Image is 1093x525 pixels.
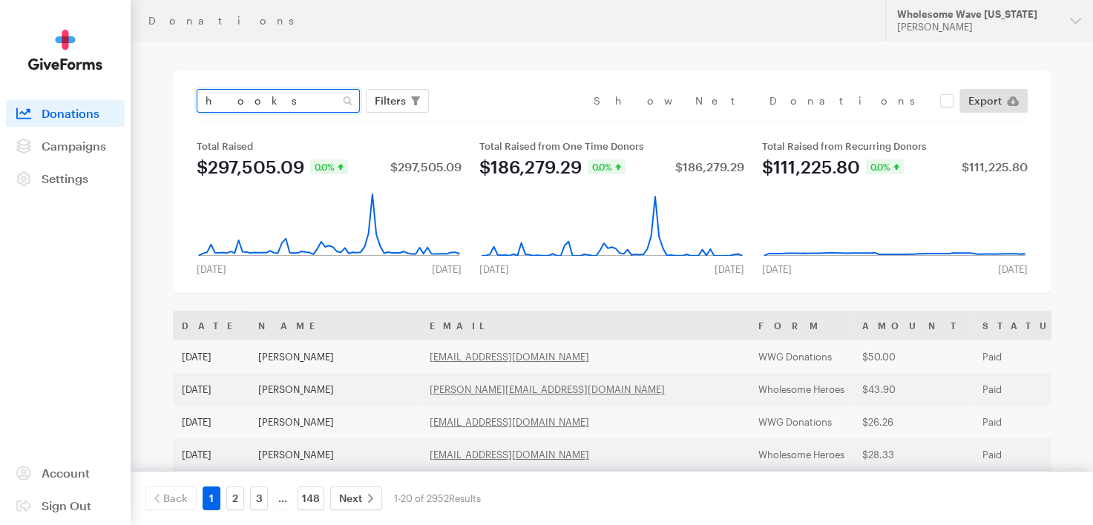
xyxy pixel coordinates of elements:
span: Results [449,492,481,504]
a: 2 [226,486,244,510]
a: Campaigns [6,133,125,159]
span: Sign Out [42,498,91,512]
span: Donations [42,106,99,120]
img: GiveForms [28,30,102,70]
td: [DATE] [173,438,249,471]
td: $43.90 [853,373,974,406]
span: Next [339,489,362,507]
td: $28.33 [853,438,974,471]
td: Wholesome Heroes [749,471,853,503]
div: $297,505.09 [197,158,304,176]
div: [DATE] [706,263,753,275]
td: Paid [974,340,1083,373]
td: [DATE] [173,373,249,406]
a: Account [6,460,125,486]
div: $111,225.80 [762,158,860,176]
a: 148 [298,486,324,510]
td: [DATE] [173,471,249,503]
span: Filters [375,92,406,110]
span: Export [968,92,1002,110]
td: WWG Donations [749,340,853,373]
a: Settings [6,165,125,192]
div: Total Raised from One Time Donors [479,140,744,152]
td: [PERSON_NAME] [249,438,421,471]
a: [PERSON_NAME][EMAIL_ADDRESS][DOMAIN_NAME] [430,383,665,395]
span: Campaigns [42,139,106,153]
div: 0.0% [866,159,904,174]
span: Settings [42,171,88,185]
td: Wholesome Heroes [749,438,853,471]
button: Filters [366,89,429,113]
td: [PERSON_NAME] [249,471,421,503]
input: Search Name & Email [197,89,360,113]
a: Donations [6,100,125,127]
div: [DATE] [470,263,518,275]
div: $186,279.29 [675,161,744,173]
th: Status [974,311,1083,340]
td: Paid [974,406,1083,438]
td: Paid [974,373,1083,406]
a: [EMAIL_ADDRESS][DOMAIN_NAME] [430,449,589,460]
div: Total Raised [197,140,462,152]
a: Next [330,486,382,510]
div: [DATE] [188,263,235,275]
div: 0.0% [310,159,348,174]
div: [DATE] [753,263,801,275]
th: Email [421,311,749,340]
a: Export [959,89,1028,113]
div: Total Raised from Recurring Donors [762,140,1027,152]
th: Form [749,311,853,340]
div: [PERSON_NAME] [897,21,1058,33]
div: $186,279.29 [479,158,582,176]
div: 0.0% [588,159,626,174]
th: Amount [853,311,974,340]
div: [DATE] [988,263,1036,275]
a: 3 [250,486,268,510]
a: [EMAIL_ADDRESS][DOMAIN_NAME] [430,351,589,363]
td: Wholesome Heroes [749,373,853,406]
td: $50.00 [853,340,974,373]
td: $26.26 [853,406,974,438]
td: Paid [974,471,1083,503]
div: 1-20 of 2952 [394,486,481,510]
td: [PERSON_NAME] [249,373,421,406]
div: [DATE] [423,263,470,275]
td: [DATE] [173,406,249,438]
td: WWG Donations [749,406,853,438]
a: [EMAIL_ADDRESS][DOMAIN_NAME] [430,416,589,428]
td: [PERSON_NAME] [249,406,421,438]
th: Name [249,311,421,340]
div: $111,225.80 [961,161,1027,173]
td: [DATE] [173,340,249,373]
td: [PERSON_NAME] [249,340,421,373]
a: Sign Out [6,492,125,519]
span: Account [42,466,90,480]
th: Date [173,311,249,340]
td: $10.69 [853,471,974,503]
div: $297,505.09 [390,161,462,173]
td: Paid [974,438,1083,471]
div: Wholesome Wave [US_STATE] [897,8,1058,21]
